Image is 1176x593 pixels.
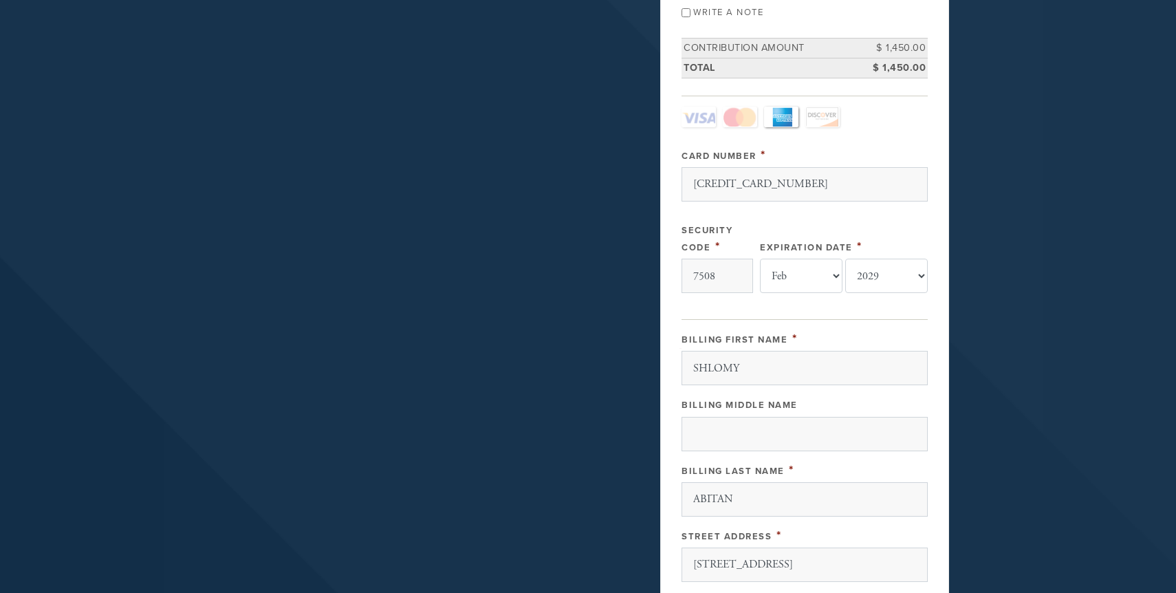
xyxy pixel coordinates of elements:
label: Expiration Date [760,242,853,253]
span: This field is required. [715,239,721,254]
span: This field is required. [792,331,798,346]
label: Billing Middle Name [682,400,798,411]
span: This field is required. [857,239,862,254]
td: $ 1,450.00 [866,39,928,58]
td: Total [682,58,866,78]
span: This field is required. [789,462,794,477]
select: Expiration Date year [845,259,928,293]
a: Visa [682,107,716,127]
td: $ 1,450.00 [866,58,928,78]
span: This field is required. [761,147,766,162]
label: Security Code [682,225,732,253]
label: Street Address [682,531,772,542]
select: Expiration Date month [760,259,842,293]
a: MasterCard [723,107,757,127]
label: Billing Last Name [682,466,785,477]
label: Write a note [693,7,763,18]
td: Contribution Amount [682,39,866,58]
span: This field is required. [776,528,782,543]
label: Billing First Name [682,334,787,345]
label: Card Number [682,151,756,162]
a: Amex [764,107,798,127]
a: Discover [805,107,840,127]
